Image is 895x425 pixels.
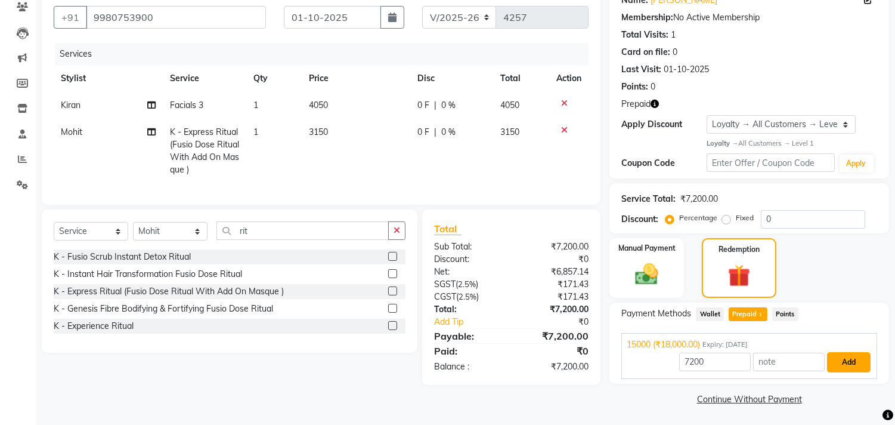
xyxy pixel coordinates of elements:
[772,307,798,321] span: Points
[664,63,709,76] div: 01-10-2025
[512,266,598,278] div: ₹6,857.14
[500,127,519,137] span: 3150
[621,213,658,226] div: Discount:
[61,100,80,110] span: Kiran
[612,393,887,406] a: Continue Without Payment
[621,29,668,41] div: Total Visits:
[54,6,87,29] button: +91
[696,307,724,321] span: Wallet
[721,262,757,290] img: _gift.svg
[512,303,598,316] div: ₹7,200.00
[410,65,493,92] th: Disc
[621,307,691,320] span: Payment Methods
[526,316,598,328] div: ₹0
[621,11,877,24] div: No Active Membership
[679,213,717,223] label: Percentage
[512,329,598,343] div: ₹7,200.00
[425,303,512,316] div: Total:
[425,361,512,373] div: Balance :
[425,316,526,328] a: Add Tip
[425,291,512,303] div: ( )
[627,338,700,351] span: 15000 (₹18,000.00)
[425,253,512,266] div: Discount:
[54,320,134,332] div: K - Experience Ritual
[309,100,328,110] span: 4050
[55,43,597,65] div: Services
[434,126,436,138] span: |
[425,241,512,253] div: Sub Total:
[702,340,748,350] span: Expiry: [DATE]
[425,344,512,358] div: Paid:
[621,81,648,93] div: Points:
[621,118,707,131] div: Apply Discount
[512,291,598,303] div: ₹171.43
[417,99,429,112] span: 0 F
[54,65,163,92] th: Stylist
[621,157,707,170] div: Coupon Code
[651,81,655,93] div: 0
[512,241,598,253] div: ₹7,200.00
[54,285,284,298] div: K - Express Ritual (Fusio Dose Ritual With Add On Masque )
[621,193,676,205] div: Service Total:
[253,100,258,110] span: 1
[512,361,598,373] div: ₹7,200.00
[253,127,258,137] span: 1
[673,46,677,58] div: 0
[719,244,760,255] label: Redemption
[170,127,239,175] span: K - Express Ritual (Fusio Dose Ritual With Add On Masque )
[707,153,834,172] input: Enter Offer / Coupon Code
[216,221,389,240] input: Search or Scan
[753,353,825,371] input: note
[621,98,651,110] span: Prepaid
[309,127,328,137] span: 3150
[86,6,266,29] input: Search by Name/Mobile/Email/Code
[621,46,670,58] div: Card on file:
[434,99,436,112] span: |
[163,65,246,92] th: Service
[425,329,512,343] div: Payable:
[680,193,718,205] div: ₹7,200.00
[729,307,767,321] span: Prepaid
[757,312,764,319] span: 1
[434,279,456,290] span: SGST
[459,292,476,301] span: 2.5%
[500,100,519,110] span: 4050
[54,251,191,263] div: K - Fusio Scrub Instant Detox Ritual
[671,29,676,41] div: 1
[679,353,751,371] input: Amount
[512,253,598,266] div: ₹0
[512,344,598,358] div: ₹0
[458,279,476,289] span: 2.5%
[54,303,273,315] div: K - Genesis Fibre Bodifying & Fortifying Fusio Dose Ritual
[707,138,877,149] div: All Customers → Level 1
[441,99,456,112] span: 0 %
[434,223,462,235] span: Total
[493,65,550,92] th: Total
[736,213,754,223] label: Fixed
[246,65,302,92] th: Qty
[302,65,410,92] th: Price
[621,63,661,76] div: Last Visit:
[827,352,871,372] button: Add
[425,278,512,291] div: ( )
[707,139,738,147] strong: Loyalty →
[628,261,665,288] img: _cash.svg
[434,291,456,302] span: CGST
[61,127,82,137] span: Mohit
[417,126,429,138] span: 0 F
[441,126,456,138] span: 0 %
[621,11,673,24] div: Membership:
[618,243,676,254] label: Manual Payment
[425,266,512,278] div: Net:
[840,155,874,173] button: Apply
[512,278,598,291] div: ₹171.43
[54,268,242,281] div: K - Instant Hair Transformation Fusio Dose Ritual
[549,65,589,92] th: Action
[170,100,203,110] span: Facials 3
